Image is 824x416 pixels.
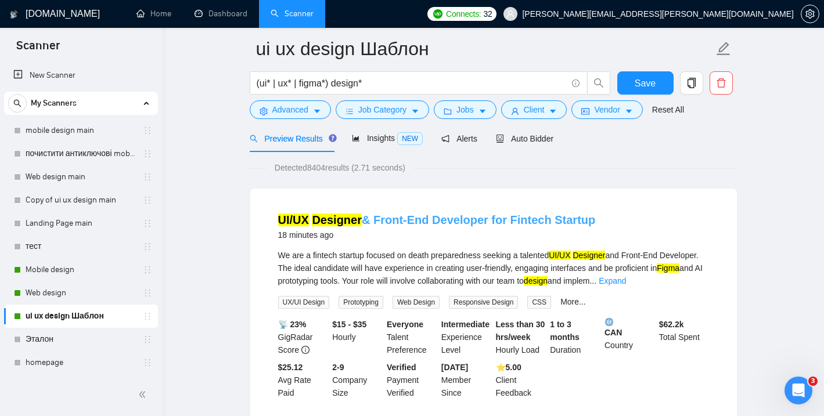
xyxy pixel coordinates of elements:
span: delete [710,78,732,88]
div: Member Since [439,361,494,399]
b: Verified [387,363,416,372]
a: New Scanner [13,64,149,87]
a: Copy of ui ux design main [26,189,136,212]
button: delete [710,71,733,95]
div: Avg Rate Paid [276,361,330,399]
button: userClientcaret-down [501,100,567,119]
a: почистити антиключові mobile design main [26,142,136,165]
span: bars [346,107,354,115]
div: Country [602,318,657,356]
span: holder [143,126,152,135]
span: UX/UI Design [278,296,330,309]
div: Total Spent [657,318,711,356]
span: search [9,99,26,107]
span: CSS [527,296,551,309]
li: New Scanner [4,64,158,87]
button: search [8,94,27,113]
span: Alerts [441,134,477,143]
span: Client [524,103,545,116]
button: setting [801,5,819,23]
a: Expand [599,276,626,285]
span: info-circle [572,79,580,87]
span: double-left [138,389,150,400]
span: 3 [808,377,818,386]
span: holder [143,288,152,298]
span: setting [801,9,819,19]
b: CAN [604,318,654,337]
a: Web design main [26,165,136,189]
b: [DATE] [441,363,468,372]
div: Payment Verified [384,361,439,399]
span: holder [143,149,152,158]
span: Scanner [7,37,69,62]
mark: UI/UX [278,214,309,226]
a: homeHome [136,9,171,19]
button: copy [680,71,703,95]
b: 1 to 3 months [550,320,580,342]
span: caret-down [549,107,557,115]
div: Hourly Load [494,318,548,356]
span: holder [143,172,152,182]
span: caret-down [478,107,487,115]
div: We are a fintech startup focused on death preparedness seeking a talented and Front-End Developer... [278,249,709,287]
span: search [588,78,610,88]
button: settingAdvancedcaret-down [250,100,331,119]
mark: Figma [657,263,679,273]
mark: Designer [573,251,605,260]
a: setting [801,9,819,19]
span: Job Category [358,103,406,116]
span: NEW [397,132,423,145]
div: Client Feedback [494,361,548,399]
b: Less than 30 hrs/week [496,320,545,342]
span: holder [143,265,152,274]
span: user [506,10,514,18]
div: GigRadar Score [276,318,330,356]
img: logo [10,5,18,24]
span: holder [143,335,152,344]
div: Talent Preference [384,318,439,356]
div: Experience Level [439,318,494,356]
a: searchScanner [271,9,314,19]
mark: UI/UX [549,251,570,260]
a: Mobile design [26,258,136,281]
span: area-chart [352,134,360,142]
span: ... [589,276,596,285]
b: ⭐️ 5.00 [496,363,521,372]
span: Vendor [594,103,620,116]
span: copy [681,78,703,88]
span: Save [635,76,656,91]
span: Preview Results [250,134,333,143]
div: Duration [548,318,602,356]
mark: design [524,276,548,285]
iframe: Intercom live chat [785,377,812,404]
a: UI/UX Designer& Front-End Developer for Fintech Startup [278,214,596,226]
button: search [587,71,610,95]
b: Intermediate [441,320,490,329]
span: info-circle [301,346,310,354]
span: robot [496,135,504,143]
span: holder [143,196,152,205]
a: Reset All [652,103,684,116]
span: holder [143,242,152,251]
mark: Designer [312,214,362,226]
span: Insights [352,133,423,143]
b: $ 62.2k [659,320,684,329]
span: Auto Bidder [496,134,553,143]
b: $25.12 [278,363,303,372]
input: Search Freelance Jobs... [257,76,567,91]
a: Эталон [26,328,136,351]
span: search [250,135,258,143]
span: Advanced [272,103,308,116]
span: holder [143,312,152,321]
b: 2-9 [332,363,344,372]
div: 18 minutes ago [278,228,596,242]
a: Landing Page main [26,212,136,235]
a: dashboardDashboard [195,9,247,19]
span: Web Design [393,296,440,309]
img: upwork-logo.png [433,9,442,19]
span: user [511,107,519,115]
span: Jobs [456,103,474,116]
input: Scanner name... [256,34,714,63]
img: 🌐 [605,318,613,326]
b: Everyone [387,320,423,329]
